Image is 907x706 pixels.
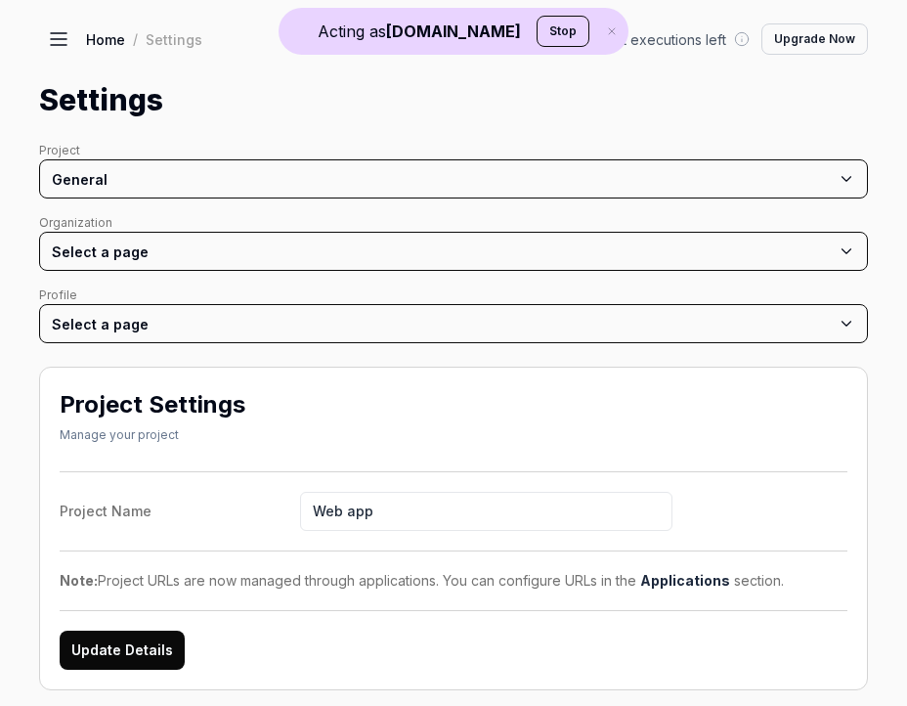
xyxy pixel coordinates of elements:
span: Select a page [52,316,149,332]
div: Settings [146,29,202,49]
button: Upgrade Now [761,23,868,55]
h2: Project Settings [60,387,245,422]
strong: Note: [60,572,98,589]
div: Manage your project [60,426,847,444]
button: General [39,159,868,199]
div: Project Name [60,501,300,521]
span: General [52,169,108,190]
div: Profile [39,287,868,304]
button: Select a page [39,304,868,343]
input: Project Name [300,492,672,531]
button: Update Details [60,631,185,670]
div: Organization [39,214,868,232]
div: Project URLs are now managed through applications. You can configure URLs in the section. [60,570,847,591]
span: test executions left [603,29,726,50]
button: Stop [537,16,589,47]
button: Select a page [39,232,868,271]
span: 483 / 500 [534,29,595,50]
span: You have [465,29,526,50]
a: Applications [640,572,730,589]
h1: Settings [39,78,163,122]
div: / [133,29,138,49]
span: Select a page [52,243,149,260]
div: Project [39,142,868,159]
a: Home [86,29,125,49]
